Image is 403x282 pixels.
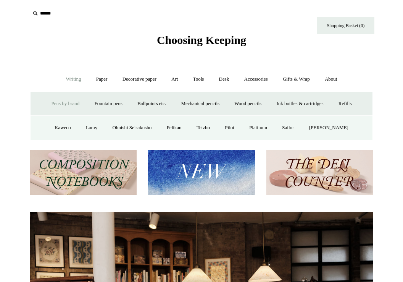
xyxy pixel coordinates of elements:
[332,94,359,114] a: Refills
[269,94,330,114] a: Ink bottles & cartridges
[160,118,189,138] a: Pelikan
[302,118,355,138] a: [PERSON_NAME]
[79,118,104,138] a: Lamy
[242,118,274,138] a: Platinum
[30,150,137,195] img: 202302 Composition ledgers.jpg__PID:69722ee6-fa44-49dd-a067-31375e5d54ec
[164,69,185,89] a: Art
[227,94,268,114] a: Wood pencils
[157,34,246,46] span: Choosing Keeping
[190,118,217,138] a: Tetzbo
[186,69,211,89] a: Tools
[59,69,88,89] a: Writing
[212,69,236,89] a: Desk
[89,69,114,89] a: Paper
[276,69,317,89] a: Gifts & Wrap
[148,150,255,195] img: New.jpg__PID:f73bdf93-380a-4a35-bcfe-7823039498e1
[318,69,344,89] a: About
[218,118,241,138] a: Pilot
[87,94,129,114] a: Fountain pens
[157,40,246,45] a: Choosing Keeping
[48,118,78,138] a: Kaweco
[116,69,163,89] a: Decorative paper
[174,94,226,114] a: Mechanical pencils
[237,69,275,89] a: Accessories
[317,17,374,34] a: Shopping Basket (0)
[45,94,87,114] a: Pens by brand
[131,94,173,114] a: Ballpoints etc.
[275,118,301,138] a: Sailor
[105,118,158,138] a: Ohnishi Seisakusho
[266,150,373,195] img: The Deli Counter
